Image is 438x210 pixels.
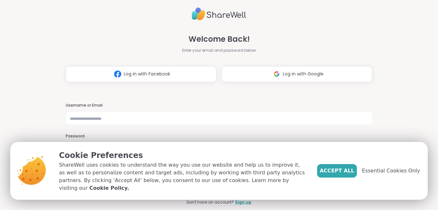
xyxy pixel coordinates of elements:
img: ShareWell Logo [192,5,246,23]
span: Log in with Google [283,71,324,77]
span: Accept All [320,167,354,175]
span: Essential Cookies Only [362,167,420,175]
p: Cookie Preferences [59,150,307,161]
span: Welcome Back! [189,33,250,45]
span: Log in with Facebook [124,71,170,77]
span: Enter your email and password below [182,48,256,53]
img: ShareWell Logomark [271,68,283,80]
a: Sign up [235,199,251,205]
h3: Username or Email [66,103,372,108]
button: Log in with Google [222,66,372,82]
img: ShareWell Logomark [112,68,124,80]
span: Don't have an account? [187,199,234,205]
p: ShareWell uses cookies to understand the way you use our website and help us to improve it, as we... [59,161,307,192]
a: Cookie Policy. [89,184,129,192]
button: Log in with Facebook [66,66,216,82]
button: Accept All [317,164,357,178]
h3: Password [66,134,372,139]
